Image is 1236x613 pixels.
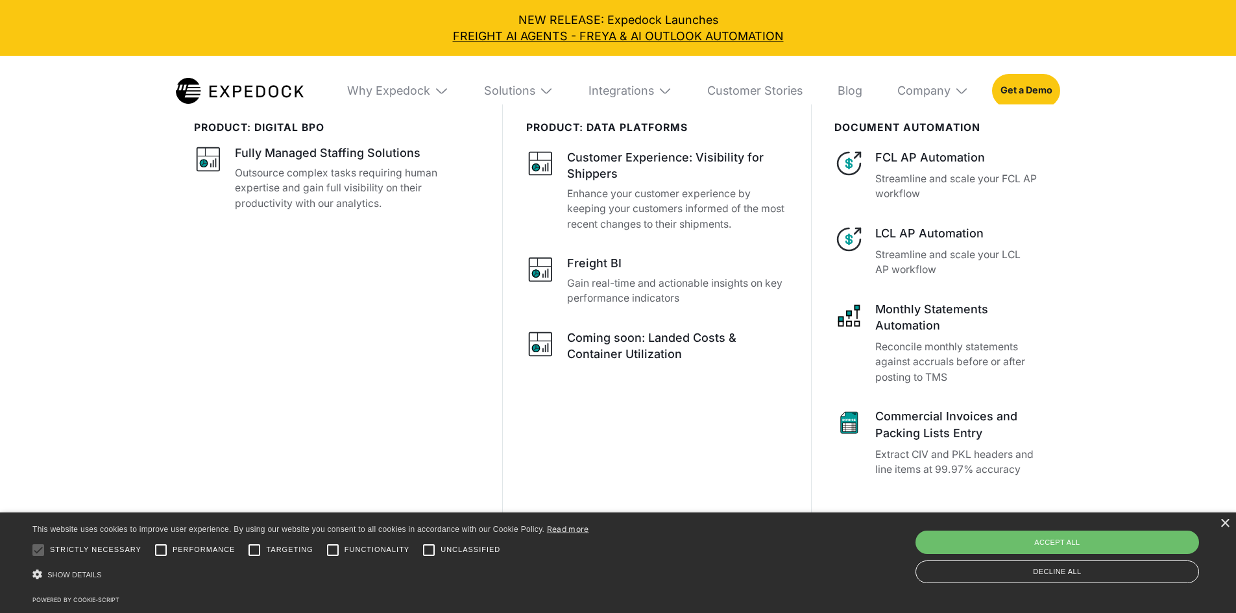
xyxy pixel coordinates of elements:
div: FCL AP Automation [875,149,1042,165]
p: Outsource complex tasks requiring human expertise and gain full visibility on their productivity ... [235,165,479,211]
p: Gain real-time and actionable insights on key performance indicators [567,276,788,306]
a: Fully Managed Staffing SolutionsOutsource complex tasks requiring human expertise and gain full v... [194,145,479,211]
span: Targeting [266,544,313,555]
div: NEW RELEASE: Expedock Launches [12,12,1224,44]
p: Streamline and scale your FCL AP workflow [875,171,1042,202]
div: document automation [834,122,1042,134]
div: Commercial Invoices and Packing Lists Entry [875,408,1042,440]
div: Company [897,84,951,98]
p: Extract CIV and PKL headers and line items at 99.97% accuracy [875,447,1042,477]
div: Monthly Statements Automation [875,301,1042,333]
div: Why Expedock [347,84,430,98]
div: Customer Experience: Visibility for Shippers [567,149,788,182]
a: Read more [547,524,589,534]
iframe: Chat Widget [1171,551,1236,613]
div: Show details [32,565,589,585]
div: product: digital bpo [194,122,479,134]
div: Accept all [915,531,1199,554]
a: Freight BIGain real-time and actionable insights on key performance indicators [526,255,788,306]
a: FREIGHT AI AGENTS - FREYA & AI OUTLOOK AUTOMATION [12,28,1224,44]
div: Coming soon: Landed Costs & Container Utilization [567,330,788,362]
a: Monthly Statements AutomationReconcile monthly statements against accruals before or after postin... [834,301,1042,385]
span: Show details [47,571,102,579]
a: FCL AP AutomationStreamline and scale your FCL AP workflow [834,149,1042,202]
a: Powered by cookie-script [32,596,119,603]
span: Functionality [345,544,409,555]
div: Why Expedock [335,56,460,126]
div: Close [1220,519,1230,529]
span: Strictly necessary [50,544,141,555]
div: LCL AP Automation [875,225,1042,241]
a: LCL AP AutomationStreamline and scale your LCL AP workflow [834,225,1042,278]
p: Reconcile monthly statements against accruals before or after posting to TMS [875,339,1042,385]
p: Streamline and scale your LCL AP workflow [875,247,1042,278]
span: Unclassified [441,544,500,555]
a: Commercial Invoices and Packing Lists EntryExtract CIV and PKL headers and line items at 99.97% a... [834,408,1042,477]
div: Integrations [588,84,654,98]
div: Fully Managed Staffing Solutions [235,145,420,161]
div: 채팅 위젯 [1171,551,1236,613]
div: Freight BI [567,255,622,271]
a: Customer Experience: Visibility for ShippersEnhance your customer experience by keeping your cust... [526,149,788,232]
span: Performance [173,544,236,555]
div: Solutions [472,56,565,126]
a: Get a Demo [992,74,1060,108]
div: PRODUCT: data platforms [526,122,788,134]
div: Integrations [577,56,684,126]
a: Customer Stories [696,56,814,126]
a: Blog [826,56,874,126]
p: Enhance your customer experience by keeping your customers informed of the most recent changes to... [567,186,788,232]
div: Decline all [915,560,1199,583]
a: Coming soon: Landed Costs & Container Utilization [526,330,788,367]
span: This website uses cookies to improve user experience. By using our website you consent to all coo... [32,525,544,534]
div: Solutions [484,84,535,98]
div: Company [886,56,980,126]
